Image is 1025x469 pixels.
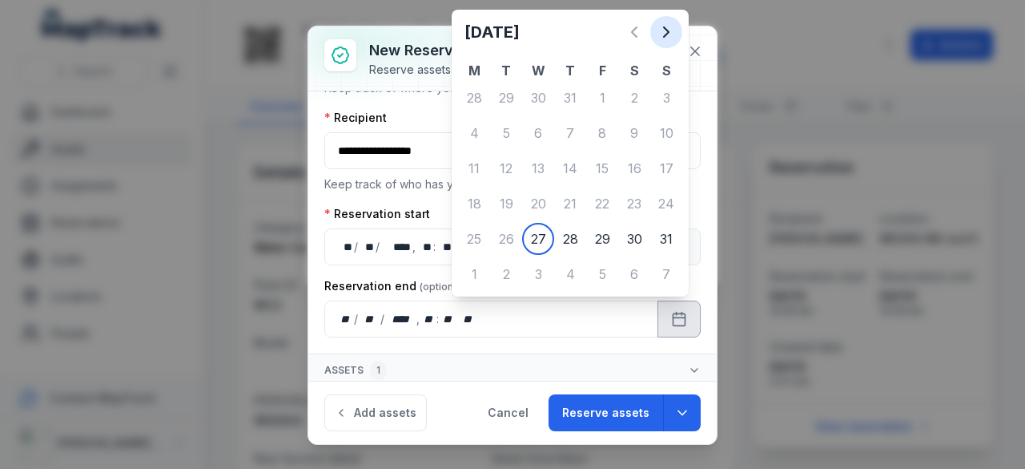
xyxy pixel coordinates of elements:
[618,117,650,149] div: 9
[421,311,437,327] div: hour,
[324,176,701,193] p: Keep track of who has your assets.
[324,394,427,431] button: Add assets
[360,311,381,327] div: month,
[458,16,682,329] div: Calendar
[586,258,618,290] div: 5
[490,258,522,290] div: Tuesday 2 September 2025
[522,117,554,149] div: Wednesday 6 August 2025
[522,188,554,220] div: 20
[650,223,682,255] div: 31
[417,239,433,255] div: hour,
[618,82,650,114] div: Saturday 2 August 2025
[369,39,581,62] h3: New reservation
[618,223,650,255] div: 30
[458,188,490,220] div: Monday 18 August 2025
[554,152,586,184] div: Thursday 14 August 2025
[490,223,522,255] div: Tuesday 26 August 2025
[554,82,586,114] div: 31
[554,61,586,80] th: T
[586,223,618,255] div: Friday 29 August 2025
[586,188,618,220] div: Friday 22 August 2025
[490,223,522,255] div: 26
[650,82,682,114] div: Sunday 3 August 2025
[650,258,682,290] div: Sunday 7 September 2025
[618,188,650,220] div: 23
[464,21,618,43] h2: [DATE]
[650,258,682,290] div: 7
[650,152,682,184] div: Sunday 17 August 2025
[386,311,416,327] div: year,
[458,82,490,114] div: 28
[618,188,650,220] div: Saturday 23 August 2025
[650,82,682,114] div: 3
[554,82,586,114] div: Thursday 31 July 2025
[458,82,490,114] div: Monday 28 July 2025
[650,16,682,48] button: Next
[490,152,522,184] div: 12
[458,188,490,220] div: 18
[549,394,663,431] button: Reserve assets
[412,239,417,255] div: ,
[369,62,581,78] div: Reserve assets for a person or location.
[657,301,701,338] button: Calendar
[458,258,490,290] div: Monday 1 September 2025
[554,188,586,220] div: Thursday 21 August 2025
[522,152,554,184] div: Wednesday 13 August 2025
[586,82,618,114] div: Friday 1 August 2025
[360,239,376,255] div: month,
[650,223,682,255] div: Sunday 31 August 2025
[324,110,387,126] label: Recipient
[474,394,542,431] button: Cancel
[522,258,554,290] div: 3
[437,239,453,255] div: minute,
[354,311,360,327] div: /
[618,61,650,80] th: S
[490,258,522,290] div: 2
[522,188,554,220] div: Wednesday 20 August 2025
[554,188,586,220] div: 21
[586,152,618,184] div: 15
[618,82,650,114] div: 2
[650,117,682,149] div: Sunday 10 August 2025
[586,117,618,149] div: 8
[618,117,650,149] div: Saturday 9 August 2025
[458,152,490,184] div: Monday 11 August 2025
[380,311,386,327] div: /
[586,61,618,80] th: F
[458,258,490,290] div: 1
[618,152,650,184] div: 16
[586,258,618,290] div: Friday 5 September 2025
[433,239,437,255] div: :
[458,61,490,80] th: M
[490,61,522,80] th: T
[650,188,682,220] div: 24
[324,132,701,169] input: :rhm:-form-item-label
[458,223,490,255] div: 25
[416,311,421,327] div: ,
[490,117,522,149] div: Tuesday 5 August 2025
[522,152,554,184] div: 13
[440,311,456,327] div: minute,
[324,361,387,380] span: Assets
[490,152,522,184] div: Tuesday 12 August 2025
[522,258,554,290] div: Wednesday 3 September 2025
[554,258,586,290] div: 4
[618,16,650,48] button: Previous
[554,258,586,290] div: Thursday 4 September 2025
[554,223,586,255] div: Thursday 28 August 2025
[586,188,618,220] div: 22
[522,61,554,80] th: W
[324,278,464,294] label: Reservation end
[554,117,586,149] div: 7
[490,188,522,220] div: Tuesday 19 August 2025
[490,188,522,220] div: 19
[370,361,387,380] div: 1
[458,61,682,292] table: August 2025
[338,311,354,327] div: day,
[554,223,586,255] div: 28
[618,258,650,290] div: Saturday 6 September 2025
[586,117,618,149] div: Friday 8 August 2025
[618,258,650,290] div: 6
[618,152,650,184] div: Saturday 16 August 2025
[460,311,477,327] div: am/pm,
